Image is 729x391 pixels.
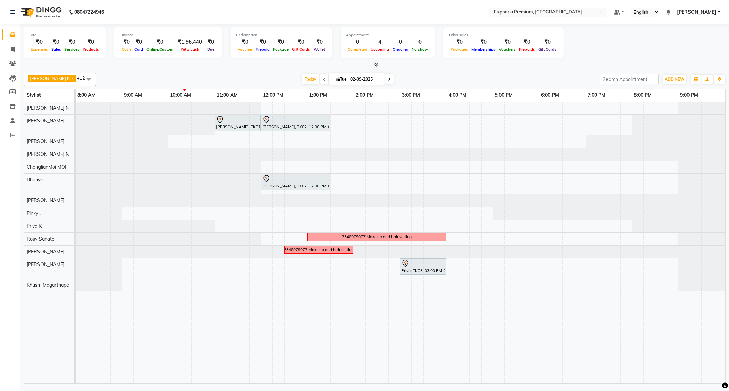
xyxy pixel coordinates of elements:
a: x [71,76,74,81]
span: Cash [120,47,133,52]
div: 0 [346,38,369,46]
div: ₹0 [271,38,290,46]
span: Products [81,47,101,52]
div: ₹0 [50,38,63,46]
span: Wallet [312,47,327,52]
span: Ongoing [391,47,410,52]
a: 7:00 PM [586,90,607,100]
div: ₹1,96,440 [175,38,205,46]
span: [PERSON_NAME] N [27,151,69,157]
span: Prepaids [517,47,537,52]
span: Pinky . [27,210,40,216]
span: Upcoming [369,47,391,52]
span: Sales [50,47,63,52]
div: ₹0 [205,38,217,46]
span: Package [271,47,290,52]
span: Dhanya . [27,177,46,183]
div: 4 [369,38,391,46]
div: 7348979077 Make up and hair setting [342,234,412,240]
div: 7348979077 Make up and hair setting [284,247,354,253]
a: 9:00 AM [122,90,144,100]
a: 10:00 AM [168,90,193,100]
div: ₹0 [63,38,81,46]
div: ₹0 [537,38,558,46]
span: No show [410,47,430,52]
div: Redemption [236,32,327,38]
span: Petty cash [179,47,201,52]
span: [PERSON_NAME] [27,197,64,203]
div: ₹0 [133,38,145,46]
div: [PERSON_NAME], TK02, 12:00 PM-01:30 PM, EP-Swedish Massage (Oil) 45+15 [262,175,329,189]
div: ₹0 [449,38,470,46]
span: Rosy Sanate [27,236,54,242]
div: ₹0 [290,38,312,46]
div: ₹0 [254,38,271,46]
span: Vouchers [497,47,517,52]
span: Gift Cards [537,47,558,52]
span: ChonglianMoi MOI [27,164,66,170]
span: Voucher [236,47,254,52]
div: Other sales [449,32,558,38]
span: Due [206,47,216,52]
div: ₹0 [470,38,497,46]
span: Card [133,47,145,52]
div: Finance [120,32,217,38]
a: 6:00 PM [539,90,561,100]
span: +12 [77,75,90,81]
div: ₹0 [497,38,517,46]
div: 0 [391,38,410,46]
span: [PERSON_NAME] N [27,105,69,111]
a: 8:00 AM [76,90,97,100]
span: [PERSON_NAME] [27,138,64,144]
span: Packages [449,47,470,52]
span: Expenses [29,47,50,52]
span: Prepaid [254,47,271,52]
div: 0 [410,38,430,46]
a: 2:00 PM [354,90,375,100]
button: ADD NEW [663,75,686,84]
a: 12:00 PM [261,90,285,100]
div: ₹0 [81,38,101,46]
span: [PERSON_NAME] [27,118,64,124]
span: [PERSON_NAME] N [30,76,71,81]
a: 3:00 PM [400,90,422,100]
input: Search Appointment [600,74,659,84]
a: 9:00 PM [678,90,700,100]
span: Completed [346,47,369,52]
div: ₹0 [312,38,327,46]
div: ₹0 [120,38,133,46]
span: [PERSON_NAME] [27,249,64,255]
a: 4:00 PM [447,90,468,100]
div: ₹0 [29,38,50,46]
a: 1:00 PM [307,90,329,100]
span: [PERSON_NAME] [677,9,716,16]
span: Today [302,74,319,84]
span: Stylist [27,92,41,98]
div: Priya, TK03, 03:00 PM-04:00 PM, EP-Artistic Cut - Senior Stylist [401,259,446,274]
div: Appointment [346,32,430,38]
a: 5:00 PM [493,90,514,100]
span: Online/Custom [145,47,175,52]
span: Priya K [27,223,42,229]
input: 2025-09-02 [348,74,382,84]
span: Services [63,47,81,52]
img: logo [17,3,63,22]
div: [PERSON_NAME], TK01, 11:00 AM-12:00 PM, EP-Sports Massage (Oil) 45+15 [215,116,260,130]
span: Khushi Magarthapa [27,282,69,288]
b: 08047224946 [74,3,104,22]
a: 11:00 AM [215,90,239,100]
span: Tue [334,77,348,82]
div: ₹0 [236,38,254,46]
div: Total [29,32,101,38]
div: [PERSON_NAME], TK02, 12:00 PM-01:30 PM, EP-Swedish Massage (Oil) 45+15 [262,116,329,130]
span: [PERSON_NAME] [27,261,64,268]
span: ADD NEW [665,77,684,82]
span: Memberships [470,47,497,52]
div: ₹0 [517,38,537,46]
span: Gift Cards [290,47,312,52]
a: 8:00 PM [632,90,653,100]
div: ₹0 [145,38,175,46]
